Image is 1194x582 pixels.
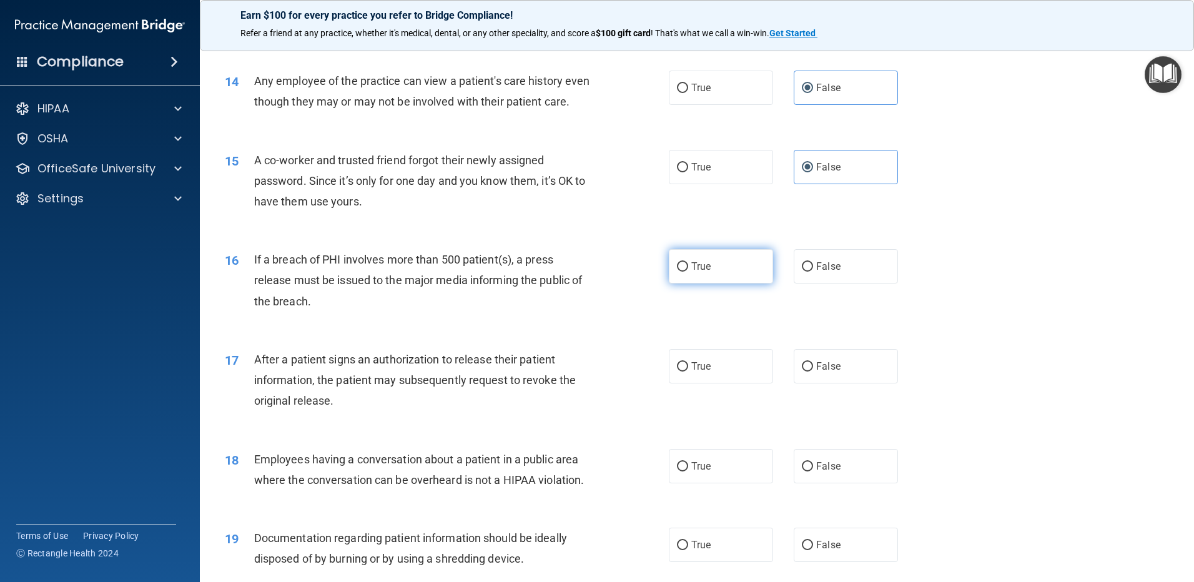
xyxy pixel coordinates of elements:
span: Employees having a conversation about a patient in a public area where the conversation can be ov... [254,453,585,486]
a: HIPAA [15,101,182,116]
input: True [677,462,688,471]
a: Settings [15,191,182,206]
input: True [677,84,688,93]
p: OSHA [37,131,69,146]
span: Documentation regarding patient information should be ideally disposed of by burning or by using ... [254,531,567,565]
span: False [816,82,841,94]
span: False [816,460,841,472]
a: Privacy Policy [83,530,139,542]
p: Earn $100 for every practice you refer to Bridge Compliance! [240,9,1153,21]
p: HIPAA [37,101,69,116]
span: True [691,260,711,272]
span: ! That's what we call a win-win. [651,28,769,38]
p: Settings [37,191,84,206]
span: Ⓒ Rectangle Health 2024 [16,547,119,560]
h4: Compliance [37,53,124,71]
a: OSHA [15,131,182,146]
strong: Get Started [769,28,816,38]
span: 14 [225,74,239,89]
a: Get Started [769,28,817,38]
img: PMB logo [15,13,185,38]
input: False [802,163,813,172]
span: True [691,460,711,472]
span: A co-worker and trusted friend forgot their newly assigned password. Since it’s only for one day ... [254,154,586,208]
span: 18 [225,453,239,468]
span: True [691,82,711,94]
span: True [691,161,711,173]
span: False [816,260,841,272]
input: False [802,541,813,550]
span: Refer a friend at any practice, whether it's medical, dental, or any other speciality, and score a [240,28,596,38]
span: 16 [225,253,239,268]
input: True [677,163,688,172]
span: False [816,161,841,173]
input: True [677,262,688,272]
input: True [677,362,688,372]
span: 15 [225,154,239,169]
span: 19 [225,531,239,546]
span: If a breach of PHI involves more than 500 patient(s), a press release must be issued to the major... [254,253,583,307]
a: Terms of Use [16,530,68,542]
strong: $100 gift card [596,28,651,38]
input: True [677,541,688,550]
span: True [691,360,711,372]
span: 17 [225,353,239,368]
input: False [802,362,813,372]
input: False [802,262,813,272]
a: OfficeSafe University [15,161,182,176]
span: True [691,539,711,551]
span: False [816,360,841,372]
span: After a patient signs an authorization to release their patient information, the patient may subs... [254,353,576,407]
button: Open Resource Center [1145,56,1182,93]
p: OfficeSafe University [37,161,155,176]
span: False [816,539,841,551]
input: False [802,84,813,93]
input: False [802,462,813,471]
span: Any employee of the practice can view a patient's care history even though they may or may not be... [254,74,590,108]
